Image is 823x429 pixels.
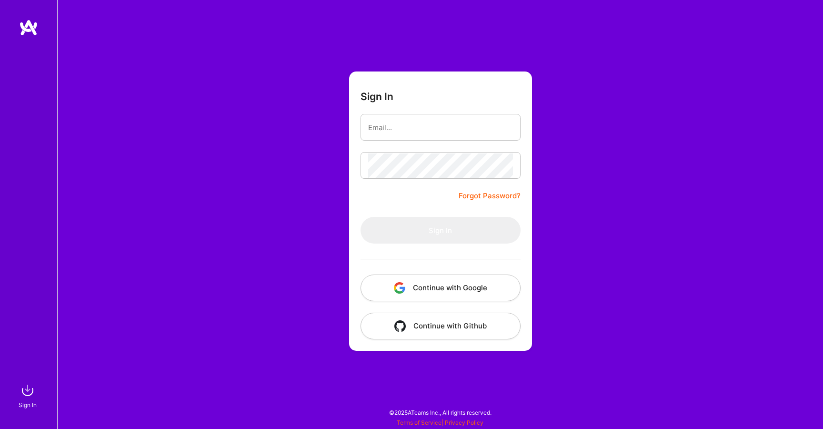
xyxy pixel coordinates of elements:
[368,115,513,140] input: overall type: EMAIL_ADDRESS server type: EMAIL_ADDRESS heuristic type: UNKNOWN_TYPE label: Email....
[57,400,823,424] div: © 2025 ATeams Inc., All rights reserved.
[445,419,483,426] a: Privacy Policy
[397,419,483,426] span: |
[397,419,442,426] a: Terms of Service
[361,91,393,102] h3: Sign In
[361,217,521,244] button: Sign In
[361,275,521,301] button: Continue with Google
[361,313,521,339] button: Continue with Github
[20,381,37,410] a: sign inSign In
[394,282,405,294] img: icon
[459,190,521,202] a: Forgot Password?
[19,19,38,36] img: logo
[19,400,37,410] div: Sign In
[394,320,406,332] img: icon
[18,381,37,400] img: sign in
